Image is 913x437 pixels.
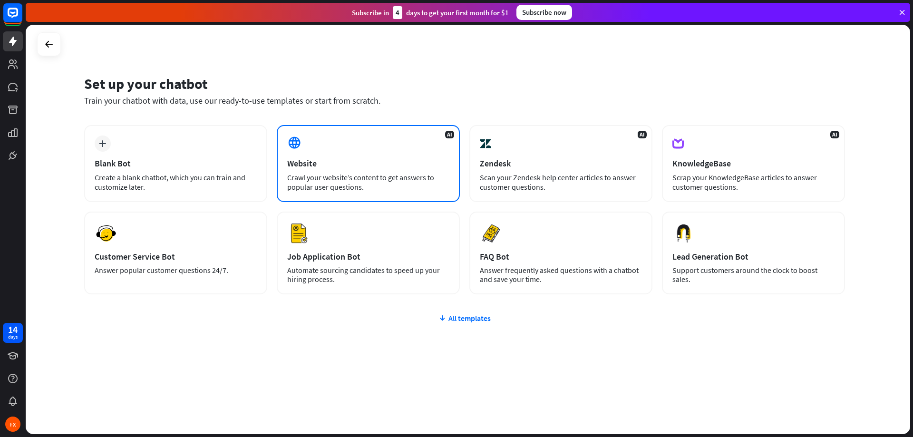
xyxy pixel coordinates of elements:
[480,173,642,192] div: Scan your Zendesk help center articles to answer customer questions.
[393,6,402,19] div: 4
[95,266,257,275] div: Answer popular customer questions 24/7.
[5,417,20,432] div: FX
[3,323,23,343] a: 14 days
[445,131,454,138] span: AI
[287,173,449,192] div: Crawl your website’s content to get answers to popular user questions.
[352,6,509,19] div: Subscribe in days to get your first month for $1
[830,131,839,138] span: AI
[84,75,845,93] div: Set up your chatbot
[672,173,835,192] div: Scrap your KnowledgeBase articles to answer customer questions.
[8,4,36,32] button: Open LiveChat chat widget
[287,158,449,169] div: Website
[480,158,642,169] div: Zendesk
[480,266,642,284] div: Answer frequently asked questions with a chatbot and save your time.
[95,251,257,262] div: Customer Service Bot
[8,325,18,334] div: 14
[672,251,835,262] div: Lead Generation Bot
[480,251,642,262] div: FAQ Bot
[99,140,106,147] i: plus
[95,158,257,169] div: Blank Bot
[84,313,845,323] div: All templates
[287,266,449,284] div: Automate sourcing candidates to speed up your hiring process.
[672,266,835,284] div: Support customers around the clock to boost sales.
[8,334,18,340] div: days
[672,158,835,169] div: KnowledgeBase
[95,173,257,192] div: Create a blank chatbot, which you can train and customize later.
[84,95,845,106] div: Train your chatbot with data, use our ready-to-use templates or start from scratch.
[287,251,449,262] div: Job Application Bot
[638,131,647,138] span: AI
[516,5,572,20] div: Subscribe now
